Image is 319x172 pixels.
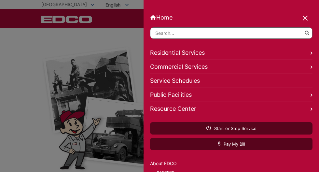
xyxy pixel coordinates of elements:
a: Home [150,14,312,21]
a: Resource Center [150,102,312,116]
a: Service Schedules [150,74,312,88]
span: Start or Stop Service [206,125,257,131]
a: Commercial Services [150,60,312,74]
a: About EDCO [150,160,312,167]
a: Residential Services [150,46,312,60]
span: Pay My Bill [218,141,245,147]
input: Search [150,27,312,39]
a: Pay My Bill [150,138,312,150]
a: Public Facilities [150,88,312,102]
a: Start or Stop Service [150,122,312,135]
